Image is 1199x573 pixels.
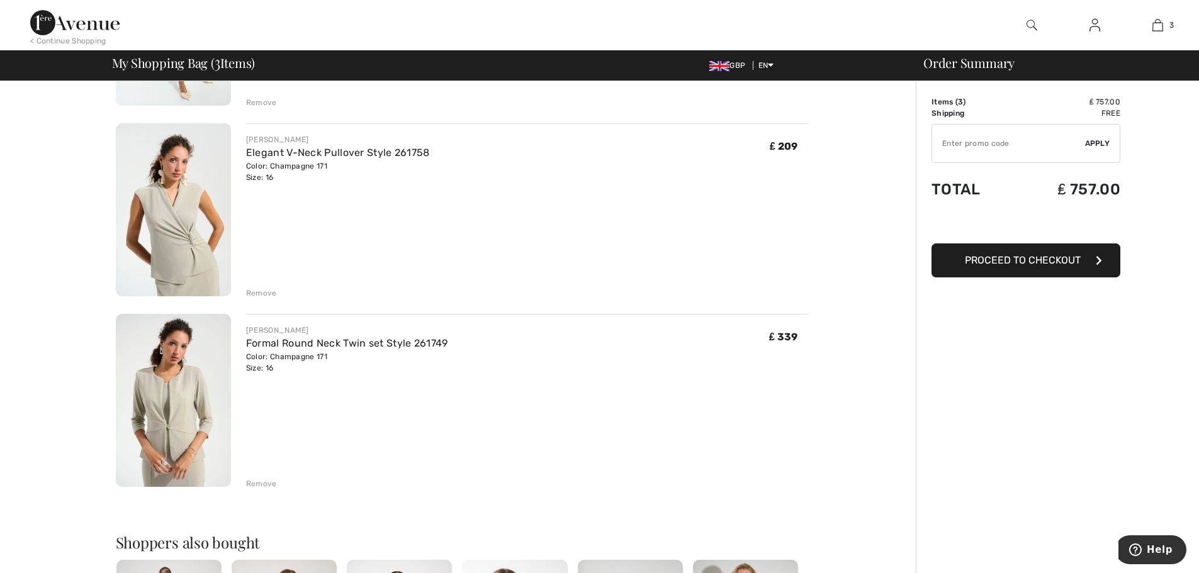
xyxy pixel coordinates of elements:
img: UK Pound [709,61,729,71]
div: Remove [246,97,277,108]
span: My Shopping Bag ( Items) [112,57,256,69]
div: Order Summary [908,57,1191,69]
div: Remove [246,287,277,299]
span: 3 [1169,19,1174,31]
span: ₤ 209 [770,140,797,152]
div: Remove [246,478,277,489]
span: 3 [215,53,220,70]
span: EN [758,61,774,70]
div: [PERSON_NAME] [246,325,448,336]
img: My Info [1089,18,1100,33]
a: Elegant V-Neck Pullover Style 261758 [246,147,430,159]
td: Free [1014,108,1120,119]
span: Proceed to Checkout [965,254,1081,266]
div: Color: Champagne 171 Size: 16 [246,351,448,374]
img: search the website [1027,18,1037,33]
img: Elegant V-Neck Pullover Style 261758 [116,123,231,296]
div: Color: Champagne 171 Size: 16 [246,160,430,183]
h2: Shoppers also bought [116,535,808,550]
td: Total [932,168,1014,211]
span: Apply [1085,138,1110,149]
td: ₤ 757.00 [1014,168,1120,211]
img: Formal Round Neck Twin set Style 261749 [116,314,231,487]
div: [PERSON_NAME] [246,134,430,145]
button: Proceed to Checkout [932,243,1120,277]
input: Promo code [932,125,1085,162]
iframe: Opens a widget where you can find more information [1118,535,1186,567]
a: Formal Round Neck Twin set Style 261749 [246,337,448,349]
img: 1ère Avenue [30,10,120,35]
td: Shipping [932,108,1014,119]
span: ₤ 339 [769,331,797,343]
a: 3 [1127,18,1188,33]
span: 3 [958,97,963,106]
td: Items ( ) [932,96,1014,108]
a: Sign In [1079,18,1110,33]
div: < Continue Shopping [30,35,106,47]
td: ₤ 757.00 [1014,96,1120,108]
iframe: PayPal [932,211,1120,239]
span: GBP [709,61,750,70]
img: My Bag [1152,18,1163,33]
